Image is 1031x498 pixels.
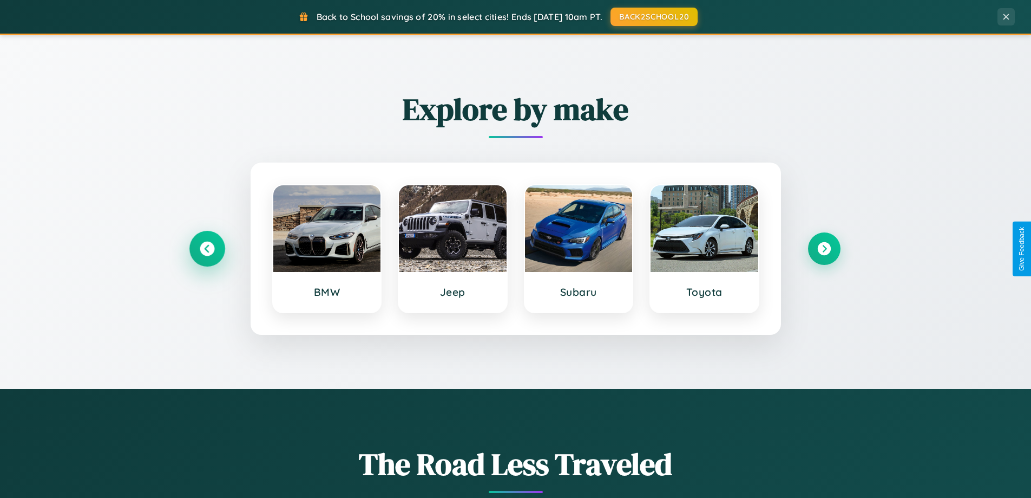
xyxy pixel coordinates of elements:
[191,88,840,130] h2: Explore by make
[191,443,840,485] h1: The Road Less Traveled
[410,286,496,299] h3: Jeep
[610,8,698,26] button: BACK2SCHOOL20
[536,286,622,299] h3: Subaru
[284,286,370,299] h3: BMW
[1018,227,1026,271] div: Give Feedback
[317,11,602,22] span: Back to School savings of 20% in select cities! Ends [DATE] 10am PT.
[661,286,747,299] h3: Toyota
